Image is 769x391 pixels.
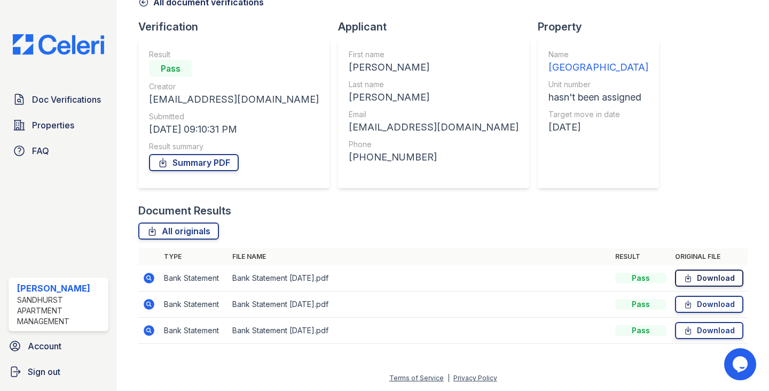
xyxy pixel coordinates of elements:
[538,19,668,34] div: Property
[32,119,74,132] span: Properties
[9,140,108,162] a: FAQ
[149,49,319,60] div: Result
[32,93,101,106] span: Doc Verifications
[149,122,319,137] div: [DATE] 09:10:31 PM
[160,292,228,318] td: Bank Statement
[675,270,743,287] a: Download
[548,109,648,120] div: Target move in date
[448,374,450,382] div: |
[615,273,666,283] div: Pass
[675,296,743,313] a: Download
[228,292,611,318] td: Bank Statement [DATE].pdf
[615,325,666,336] div: Pass
[149,154,239,171] a: Summary PDF
[138,19,338,34] div: Verification
[349,90,519,105] div: [PERSON_NAME]
[228,248,611,265] th: File name
[338,19,538,34] div: Applicant
[349,150,519,165] div: [PHONE_NUMBER]
[28,340,61,352] span: Account
[724,348,758,380] iframe: chat widget
[160,248,228,265] th: Type
[4,361,113,382] a: Sign out
[548,90,648,105] div: hasn't been assigned
[548,79,648,90] div: Unit number
[9,89,108,110] a: Doc Verifications
[138,223,219,240] a: All originals
[349,49,519,60] div: First name
[228,318,611,344] td: Bank Statement [DATE].pdf
[548,49,648,60] div: Name
[671,248,748,265] th: Original file
[149,81,319,92] div: Creator
[548,120,648,135] div: [DATE]
[349,139,519,150] div: Phone
[160,265,228,292] td: Bank Statement
[28,365,60,378] span: Sign out
[160,318,228,344] td: Bank Statement
[4,335,113,357] a: Account
[149,92,319,107] div: [EMAIL_ADDRESS][DOMAIN_NAME]
[349,109,519,120] div: Email
[548,60,648,75] div: [GEOGRAPHIC_DATA]
[675,322,743,339] a: Download
[228,265,611,292] td: Bank Statement [DATE].pdf
[548,49,648,75] a: Name [GEOGRAPHIC_DATA]
[389,374,444,382] a: Terms of Service
[138,203,231,218] div: Document Results
[611,248,671,265] th: Result
[149,60,192,77] div: Pass
[453,374,497,382] a: Privacy Policy
[17,282,104,295] div: [PERSON_NAME]
[32,144,49,157] span: FAQ
[615,299,666,310] div: Pass
[4,34,113,55] img: CE_Logo_Blue-a8612792a0a2168367f1c8372b55b34899dd931a85d93a1a3d3e32e68fde9ad4.png
[149,141,319,152] div: Result summary
[349,79,519,90] div: Last name
[349,60,519,75] div: [PERSON_NAME]
[149,111,319,122] div: Submitted
[349,120,519,135] div: [EMAIL_ADDRESS][DOMAIN_NAME]
[17,295,104,327] div: Sandhurst Apartment Management
[9,114,108,136] a: Properties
